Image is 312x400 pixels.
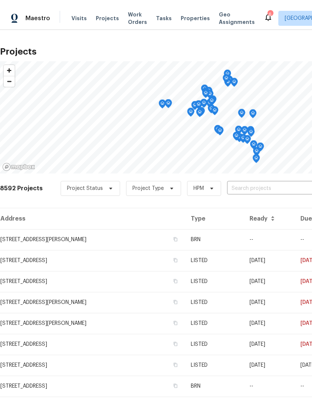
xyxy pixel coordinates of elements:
div: Map marker [239,127,247,139]
div: Map marker [202,81,209,93]
td: [DATE] [244,265,294,286]
div: Map marker [165,93,172,104]
td: LISTED [185,327,244,348]
div: Map marker [224,63,231,75]
div: Map marker [238,102,245,114]
div: Map marker [211,100,218,111]
button: Copy Address [172,292,179,299]
span: Visits [71,8,87,16]
div: Map marker [201,78,208,90]
button: Copy Address [172,334,179,341]
span: Project Type [132,178,164,186]
td: LISTED [185,307,244,327]
button: Copy Address [172,230,179,236]
div: Map marker [230,71,238,83]
div: Map marker [250,134,257,145]
td: [DATE] [244,327,294,348]
span: Tasks [156,9,172,15]
div: Map marker [191,95,199,106]
td: [DATE] [244,307,294,327]
div: Map marker [235,119,242,131]
button: Copy Address [172,271,179,278]
button: Copy Address [172,313,179,320]
div: Map marker [214,119,221,130]
td: LISTED [185,244,244,265]
th: Ready [244,202,294,223]
div: 6 [267,4,273,12]
div: Map marker [208,90,215,102]
div: Map marker [159,93,166,105]
div: Map marker [244,129,251,140]
span: HPM [193,178,204,186]
div: Map marker [253,148,260,159]
div: Map marker [200,92,208,104]
a: Mapbox homepage [2,156,35,165]
button: Zoom out [4,70,15,80]
span: Project Status [67,178,103,186]
span: Geo Assignments [219,4,255,19]
div: Map marker [196,102,204,113]
div: Map marker [257,136,264,148]
span: Properties [181,8,210,16]
td: -- [244,223,294,244]
td: BRN [185,369,244,390]
button: Copy Address [172,355,179,362]
div: Map marker [205,80,212,92]
td: LISTED [185,265,244,286]
div: Map marker [195,94,202,105]
div: Map marker [206,83,214,95]
span: Projects [96,8,119,16]
div: Map marker [208,98,215,110]
button: Copy Address [172,376,179,383]
div: Map marker [247,121,255,133]
td: -- [244,369,294,390]
th: Type [185,202,244,223]
div: Map marker [187,101,195,113]
td: LISTED [185,286,244,307]
td: LISTED [185,348,244,369]
div: Map marker [223,68,230,79]
button: Zoom in [4,59,15,70]
td: BRN [185,223,244,244]
div: Map marker [247,120,254,131]
div: Map marker [202,83,209,94]
span: Maestro [25,8,50,16]
div: Map marker [233,125,240,137]
td: [DATE] [244,286,294,307]
div: Map marker [249,103,257,114]
div: Map marker [241,120,248,131]
button: Copy Address [172,250,179,257]
span: Work Orders [128,4,147,19]
div: Map marker [216,120,224,132]
td: [DATE] [244,348,294,369]
div: Map marker [253,141,260,152]
td: [DATE] [244,244,294,265]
